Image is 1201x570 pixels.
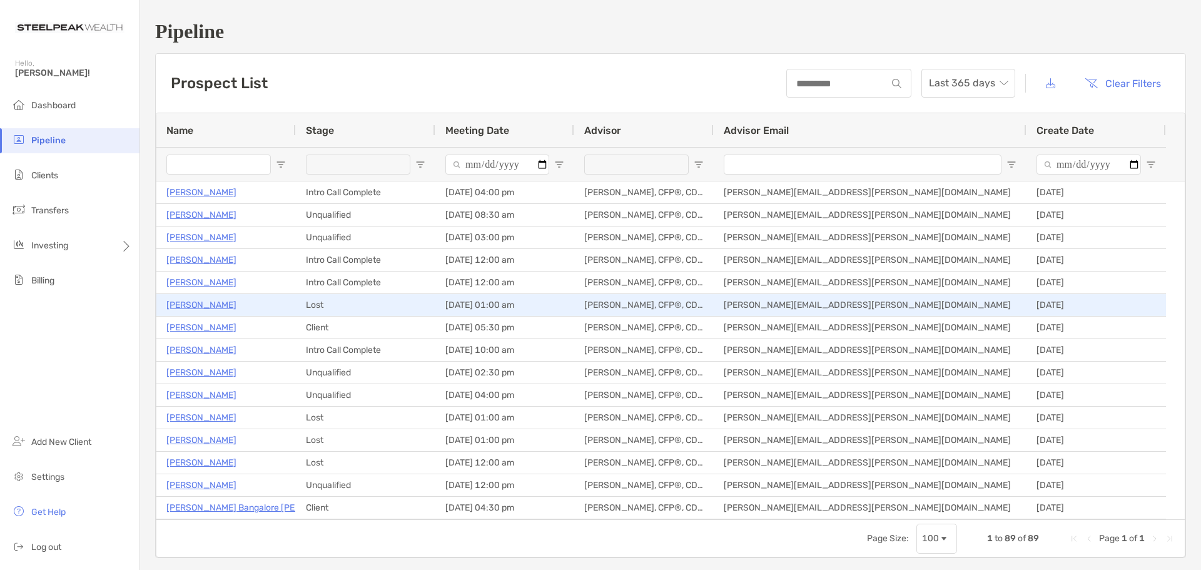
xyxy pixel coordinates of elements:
[31,507,66,517] span: Get Help
[445,155,549,175] input: Meeting Date Filter Input
[1026,452,1166,474] div: [DATE]
[574,294,714,316] div: [PERSON_NAME], CFP®, CDFA®
[11,132,26,147] img: pipeline icon
[1026,339,1166,361] div: [DATE]
[574,317,714,338] div: [PERSON_NAME], CFP®, CDFA®
[1146,160,1156,170] button: Open Filter Menu
[1005,533,1016,544] span: 89
[1026,181,1166,203] div: [DATE]
[1084,534,1094,544] div: Previous Page
[995,533,1003,544] span: to
[296,339,435,361] div: Intro Call Complete
[574,429,714,451] div: [PERSON_NAME], CFP®, CDFA®
[1028,533,1039,544] span: 89
[435,181,574,203] div: [DATE] 04:00 pm
[1026,474,1166,496] div: [DATE]
[166,230,236,245] p: [PERSON_NAME]
[714,181,1026,203] div: [PERSON_NAME][EMAIL_ADDRESS][PERSON_NAME][DOMAIN_NAME]
[1036,155,1141,175] input: Create Date Filter Input
[166,252,236,268] a: [PERSON_NAME]
[435,384,574,406] div: [DATE] 04:00 pm
[1099,533,1120,544] span: Page
[166,125,193,136] span: Name
[166,455,236,471] a: [PERSON_NAME]
[166,207,236,223] a: [PERSON_NAME]
[1122,533,1127,544] span: 1
[31,100,76,111] span: Dashboard
[435,429,574,451] div: [DATE] 01:00 pm
[296,181,435,203] div: Intro Call Complete
[574,452,714,474] div: [PERSON_NAME], CFP®, CDFA®
[574,272,714,293] div: [PERSON_NAME], CFP®, CDFA®
[714,429,1026,451] div: [PERSON_NAME][EMAIL_ADDRESS][PERSON_NAME][DOMAIN_NAME]
[714,474,1026,496] div: [PERSON_NAME][EMAIL_ADDRESS][PERSON_NAME][DOMAIN_NAME]
[31,240,68,251] span: Investing
[166,342,236,358] a: [PERSON_NAME]
[31,205,69,216] span: Transfers
[435,272,574,293] div: [DATE] 12:00 am
[435,226,574,248] div: [DATE] 03:00 pm
[714,204,1026,226] div: [PERSON_NAME][EMAIL_ADDRESS][PERSON_NAME][DOMAIN_NAME]
[166,185,236,200] a: [PERSON_NAME]
[574,249,714,271] div: [PERSON_NAME], CFP®, CDFA®
[11,202,26,217] img: transfers icon
[435,204,574,226] div: [DATE] 08:30 am
[166,275,236,290] a: [PERSON_NAME]
[166,500,351,516] a: [PERSON_NAME] Bangalore [PERSON_NAME]
[714,317,1026,338] div: [PERSON_NAME][EMAIL_ADDRESS][PERSON_NAME][DOMAIN_NAME]
[574,362,714,384] div: [PERSON_NAME], CFP®, CDFA®
[574,226,714,248] div: [PERSON_NAME], CFP®, CDFA®
[1165,534,1175,544] div: Last Page
[724,125,789,136] span: Advisor Email
[166,477,236,493] a: [PERSON_NAME]
[1018,533,1026,544] span: of
[296,204,435,226] div: Unqualified
[171,74,268,92] h3: Prospect List
[166,365,236,380] a: [PERSON_NAME]
[435,339,574,361] div: [DATE] 10:00 am
[724,155,1001,175] input: Advisor Email Filter Input
[11,272,26,287] img: billing icon
[1150,534,1160,544] div: Next Page
[714,226,1026,248] div: [PERSON_NAME][EMAIL_ADDRESS][PERSON_NAME][DOMAIN_NAME]
[296,294,435,316] div: Lost
[1036,125,1094,136] span: Create Date
[11,504,26,519] img: get-help icon
[296,429,435,451] div: Lost
[1026,226,1166,248] div: [DATE]
[31,437,91,447] span: Add New Client
[276,160,286,170] button: Open Filter Menu
[1026,497,1166,519] div: [DATE]
[714,497,1026,519] div: [PERSON_NAME][EMAIL_ADDRESS][PERSON_NAME][DOMAIN_NAME]
[166,297,236,313] a: [PERSON_NAME]
[415,160,425,170] button: Open Filter Menu
[11,167,26,182] img: clients icon
[435,497,574,519] div: [DATE] 04:30 pm
[296,452,435,474] div: Lost
[929,69,1008,97] span: Last 365 days
[435,294,574,316] div: [DATE] 01:00 am
[1026,204,1166,226] div: [DATE]
[714,452,1026,474] div: [PERSON_NAME][EMAIL_ADDRESS][PERSON_NAME][DOMAIN_NAME]
[435,407,574,429] div: [DATE] 01:00 am
[694,160,704,170] button: Open Filter Menu
[15,68,132,78] span: [PERSON_NAME]!
[574,407,714,429] div: [PERSON_NAME], CFP®, CDFA®
[574,384,714,406] div: [PERSON_NAME], CFP®, CDFA®
[166,432,236,448] p: [PERSON_NAME]
[296,474,435,496] div: Unqualified
[1129,533,1137,544] span: of
[11,237,26,252] img: investing icon
[166,387,236,403] p: [PERSON_NAME]
[296,272,435,293] div: Intro Call Complete
[15,5,124,50] img: Zoe Logo
[1026,384,1166,406] div: [DATE]
[922,533,939,544] div: 100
